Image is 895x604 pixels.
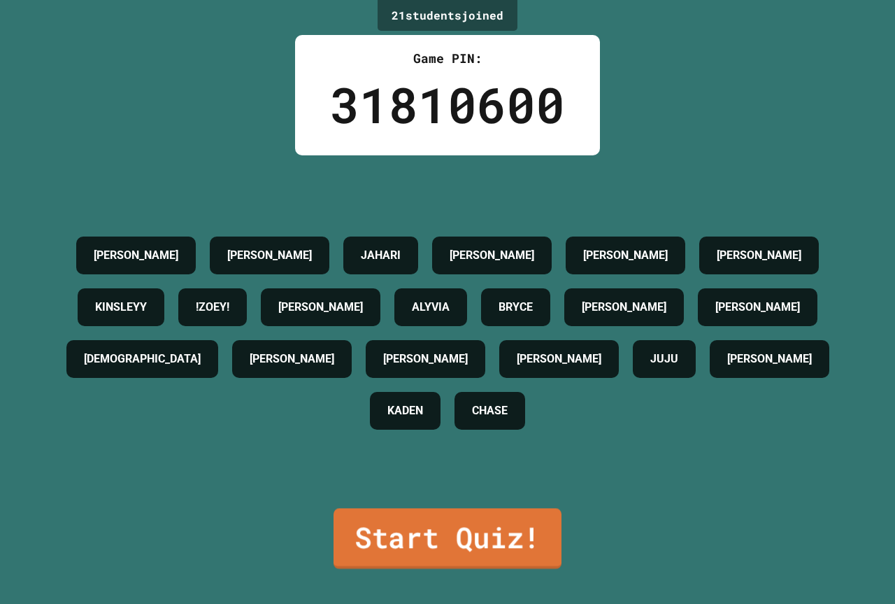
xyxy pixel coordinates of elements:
[387,402,423,419] h4: KADEN
[499,299,533,316] h4: BRYCE
[517,351,601,367] h4: [PERSON_NAME]
[330,49,565,68] div: Game PIN:
[278,299,363,316] h4: [PERSON_NAME]
[472,402,508,419] h4: CHASE
[582,299,666,316] h4: [PERSON_NAME]
[94,247,178,264] h4: [PERSON_NAME]
[450,247,534,264] h4: [PERSON_NAME]
[650,351,678,367] h4: JUJU
[84,351,201,367] h4: [DEMOGRAPHIC_DATA]
[330,68,565,141] div: 31810600
[715,299,800,316] h4: [PERSON_NAME]
[727,351,812,367] h4: [PERSON_NAME]
[361,247,401,264] h4: JAHARI
[334,508,561,569] a: Start Quiz!
[383,351,468,367] h4: [PERSON_NAME]
[196,299,229,316] h4: !ZOEY!
[250,351,334,367] h4: [PERSON_NAME]
[717,247,801,264] h4: [PERSON_NAME]
[227,247,312,264] h4: [PERSON_NAME]
[95,299,147,316] h4: KINSLEYY
[412,299,450,316] h4: ALYVIA
[583,247,668,264] h4: [PERSON_NAME]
